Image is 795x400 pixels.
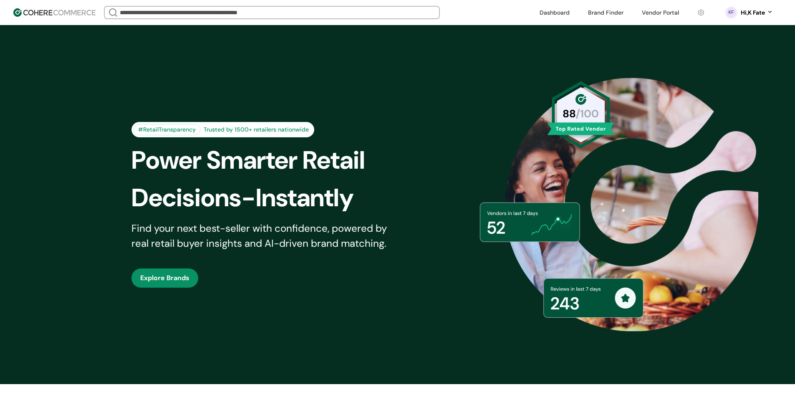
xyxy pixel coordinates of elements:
div: Decisions-Instantly [131,179,412,217]
div: #RetailTransparency [134,124,200,135]
div: Power Smarter Retail [131,142,412,179]
button: Hi,K Fate [741,8,773,17]
div: Trusted by 1500+ retailers nationwide [200,125,312,134]
button: Explore Brands [131,268,198,288]
div: Find your next best-seller with confidence, powered by real retail buyer insights and AI-driven b... [131,221,398,251]
svg: 0 percent [725,6,737,19]
img: Cohere Logo [13,8,96,17]
div: Hi, K Fate [741,8,765,17]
